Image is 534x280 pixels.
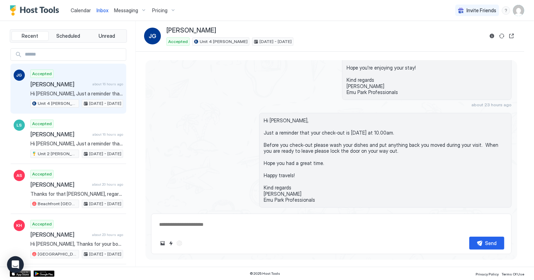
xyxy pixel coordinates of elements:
[92,182,123,187] span: about 20 hours ago
[38,100,77,107] span: Unit 4 [PERSON_NAME]
[250,271,280,276] span: © 2025 Host Tools
[30,241,123,247] span: Hi [PERSON_NAME], Thanks for your booking. Please come to [GEOGRAPHIC_DATA], [STREET_ADDRESS][PER...
[471,102,512,107] span: about 23 hours ago
[92,82,123,86] span: about 16 hours ago
[498,32,506,40] button: Sync reservation
[16,172,22,179] span: AS
[10,271,31,277] a: App Store
[97,7,108,13] span: Inbox
[32,221,52,227] span: Accepted
[469,237,504,250] button: Send
[30,131,90,138] span: [PERSON_NAME]
[89,251,121,257] span: [DATE] - [DATE]
[501,272,524,276] span: Terms Of Use
[92,132,123,137] span: about 16 hours ago
[7,256,24,273] div: Open Intercom Messenger
[200,38,248,45] span: Unit 4 [PERSON_NAME]
[99,33,115,39] span: Unread
[476,270,499,277] a: Privacy Policy
[264,117,507,203] span: Hi [PERSON_NAME], Just a reminder that your check-out is [DATE] at 10.00am. Before you check-out ...
[38,151,77,157] span: Unit 2 [PERSON_NAME]
[38,251,77,257] span: [GEOGRAPHIC_DATA] - 5 [PERSON_NAME]
[10,5,62,16] a: Host Tools Logo
[92,232,123,237] span: about 23 hours ago
[97,7,108,14] a: Inbox
[16,72,22,78] span: JG
[89,201,121,207] span: [DATE] - [DATE]
[22,33,38,39] span: Recent
[50,31,87,41] button: Scheduled
[488,32,496,40] button: Reservation information
[30,81,90,88] span: [PERSON_NAME]
[114,7,138,14] span: Messaging
[32,71,52,77] span: Accepted
[168,38,188,45] span: Accepted
[16,222,22,229] span: KH
[167,239,175,247] button: Quick reply
[166,27,216,35] span: [PERSON_NAME]
[347,40,507,95] span: Hi [PERSON_NAME], Just wanted to check in and make sure you have everything you need? Hope you're...
[17,122,22,128] span: LS
[12,31,49,41] button: Recent
[149,32,156,40] span: JG
[32,121,52,127] span: Accepted
[30,181,89,188] span: [PERSON_NAME]
[30,141,123,147] span: Hi [PERSON_NAME], Just a reminder that your check-out is [DATE] at 10.00am. Before you check-out ...
[507,32,516,40] button: Open reservation
[485,239,497,247] div: Send
[476,272,499,276] span: Privacy Policy
[30,91,123,97] span: Hi [PERSON_NAME], Just a reminder that your check-out is [DATE] at 10.00am. Before you check-out ...
[152,7,168,14] span: Pricing
[10,29,127,43] div: tab-group
[158,239,167,247] button: Upload image
[89,100,121,107] span: [DATE] - [DATE]
[88,31,125,41] button: Unread
[57,33,80,39] span: Scheduled
[501,270,524,277] a: Terms Of Use
[30,231,89,238] span: [PERSON_NAME]
[34,271,55,277] a: Google Play Store
[71,7,91,13] span: Calendar
[71,7,91,14] a: Calendar
[38,201,77,207] span: Beachfront [GEOGRAPHIC_DATA]
[89,151,121,157] span: [DATE] - [DATE]
[22,49,126,60] input: Input Field
[502,6,510,15] div: menu
[32,171,52,177] span: Accepted
[259,38,292,45] span: [DATE] - [DATE]
[513,5,524,16] div: User profile
[467,7,496,14] span: Invite Friends
[30,191,123,197] span: Thanks for that [PERSON_NAME], regards [PERSON_NAME]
